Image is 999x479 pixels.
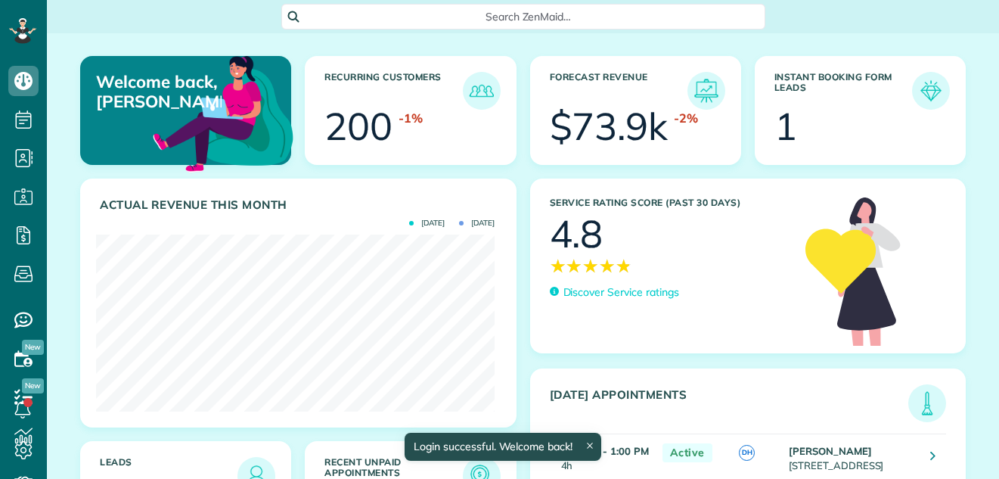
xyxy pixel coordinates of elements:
[691,76,721,106] img: icon_forecast_revenue-8c13a41c7ed35a8dcfafea3cbb826a0462acb37728057bba2d056411b612bbbe.png
[599,253,616,279] span: ★
[563,285,679,300] p: Discover Service ratings
[674,110,698,127] div: -2%
[324,107,392,145] div: 200
[774,107,797,145] div: 1
[405,433,601,461] div: Login successful. Welcome back!
[550,198,791,208] h3: Service Rating score (past 30 days)
[566,253,582,279] span: ★
[550,388,909,422] h3: [DATE] Appointments
[550,215,603,253] div: 4.8
[409,219,445,227] span: [DATE]
[22,340,44,355] span: New
[100,198,501,212] h3: Actual Revenue this month
[789,445,872,457] strong: [PERSON_NAME]
[916,76,946,106] img: icon_form_leads-04211a6a04a5b2264e4ee56bc0799ec3eb69b7e499cbb523a139df1d13a81ae0.png
[22,378,44,393] span: New
[774,72,912,110] h3: Instant Booking Form Leads
[616,253,632,279] span: ★
[561,445,649,457] strong: 9:00 AM - 1:00 PM
[324,72,462,110] h3: Recurring Customers
[550,285,679,300] a: Discover Service ratings
[467,76,497,106] img: icon_recurring_customers-cf858462ba22bcd05b5a5880d41d6543d210077de5bb9ebc9590e49fd87d84ed.png
[550,72,687,110] h3: Forecast Revenue
[739,445,755,461] span: DH
[582,253,599,279] span: ★
[550,107,669,145] div: $73.9k
[150,39,296,185] img: dashboard_welcome-42a62b7d889689a78055ac9021e634bf52bae3f8056760290aed330b23ab8690.png
[662,443,712,462] span: Active
[399,110,423,127] div: -1%
[912,388,942,418] img: icon_todays_appointments-901f7ab196bb0bea1936b74009e4eb5ffbc2d2711fa7634e0d609ed5ef32b18b.png
[459,219,495,227] span: [DATE]
[96,72,222,112] p: Welcome back, [PERSON_NAME]!
[550,253,566,279] span: ★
